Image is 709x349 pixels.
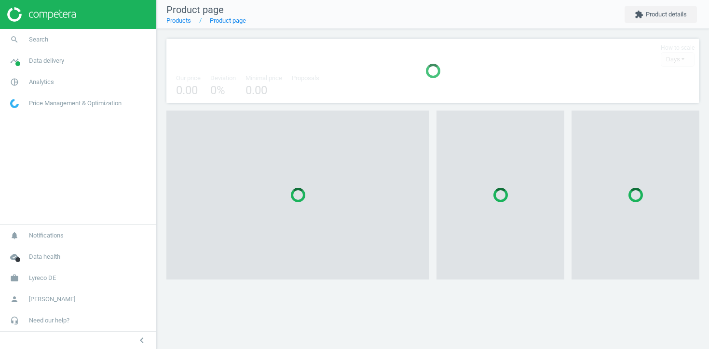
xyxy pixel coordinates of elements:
[29,316,69,325] span: Need our help?
[5,52,24,70] i: timeline
[5,226,24,245] i: notifications
[166,4,224,15] span: Product page
[5,290,24,308] i: person
[210,17,246,24] a: Product page
[5,73,24,91] i: pie_chart_outlined
[29,78,54,86] span: Analytics
[5,248,24,266] i: cloud_done
[7,7,76,22] img: ajHJNr6hYgQAAAAASUVORK5CYII=
[5,30,24,49] i: search
[625,6,697,23] button: extensionProduct details
[29,35,48,44] span: Search
[29,99,122,108] span: Price Management & Optimization
[635,10,643,19] i: extension
[130,334,154,347] button: chevron_left
[29,252,60,261] span: Data health
[5,269,24,287] i: work
[29,56,64,65] span: Data delivery
[29,231,64,240] span: Notifications
[5,311,24,330] i: headset_mic
[29,295,75,304] span: [PERSON_NAME]
[136,335,148,346] i: chevron_left
[29,274,56,282] span: Lyreco DE
[10,99,19,108] img: wGWNvw8QSZomAAAAABJRU5ErkJggg==
[166,17,191,24] a: Products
